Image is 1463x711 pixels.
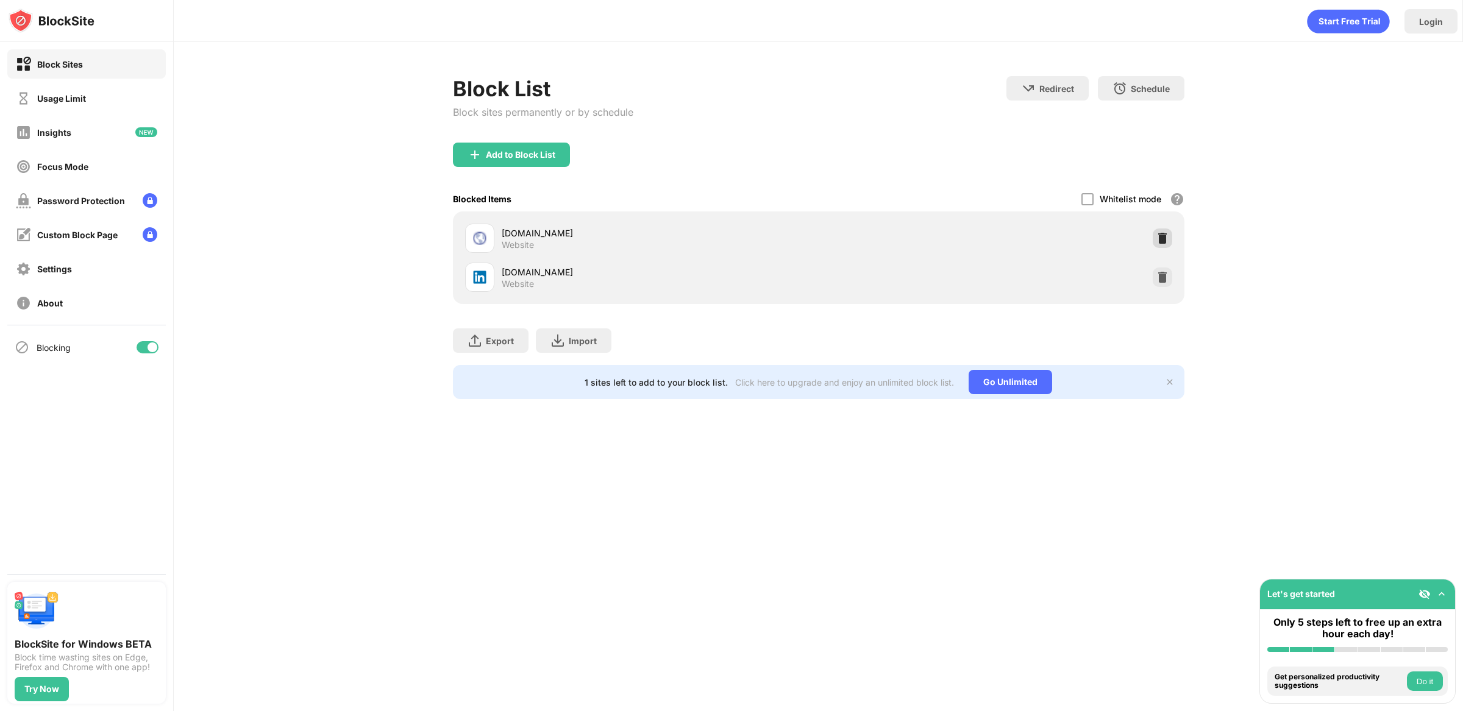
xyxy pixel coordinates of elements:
[472,270,487,285] img: favicons
[15,653,158,672] div: Block time wasting sites on Edge, Firefox and Chrome with one app!
[1267,589,1335,599] div: Let's get started
[37,59,83,69] div: Block Sites
[735,377,954,387] div: Click here to upgrade and enjoy an unlimited block list.
[453,106,633,118] div: Block sites permanently or by schedule
[1275,673,1404,690] div: Get personalized productivity suggestions
[453,76,633,101] div: Block List
[37,298,63,308] div: About
[502,266,819,278] div: [DOMAIN_NAME]
[143,193,157,208] img: lock-menu.svg
[1419,16,1443,27] div: Login
[143,227,157,242] img: lock-menu.svg
[969,370,1052,394] div: Go Unlimited
[16,261,31,277] img: settings-off.svg
[16,91,31,106] img: time-usage-off.svg
[16,57,31,72] img: block-on.svg
[585,377,728,387] div: 1 sites left to add to your block list.
[1165,377,1175,387] img: x-button.svg
[15,638,158,650] div: BlockSite for Windows BETA
[135,127,157,137] img: new-icon.svg
[1100,194,1161,204] div: Whitelist mode
[472,231,487,246] img: favicons
[16,193,31,208] img: password-protection-off.svg
[486,336,514,346] div: Export
[37,342,71,353] div: Blocking
[502,227,819,239] div: [DOMAIN_NAME]
[502,239,534,250] div: Website
[1436,588,1448,600] img: omni-setup-toggle.svg
[16,125,31,140] img: insights-off.svg
[1267,617,1448,640] div: Only 5 steps left to free up an extra hour each day!
[1307,9,1390,34] div: animation
[1039,83,1074,94] div: Redirect
[1131,83,1170,94] div: Schedule
[15,340,29,355] img: blocking-icon.svg
[1419,588,1431,600] img: eye-not-visible.svg
[1407,671,1443,691] button: Do it
[37,196,125,206] div: Password Protection
[37,230,118,240] div: Custom Block Page
[16,227,31,242] img: customize-block-page-off.svg
[37,161,88,172] div: Focus Mode
[453,194,511,204] div: Blocked Items
[502,278,534,289] div: Website
[569,336,597,346] div: Import
[15,589,59,633] img: push-desktop.svg
[9,9,94,33] img: logo-blocksite.svg
[16,295,31,311] img: about-off.svg
[24,684,59,694] div: Try Now
[486,150,555,160] div: Add to Block List
[37,93,86,104] div: Usage Limit
[16,159,31,174] img: focus-off.svg
[37,127,71,138] div: Insights
[37,264,72,274] div: Settings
